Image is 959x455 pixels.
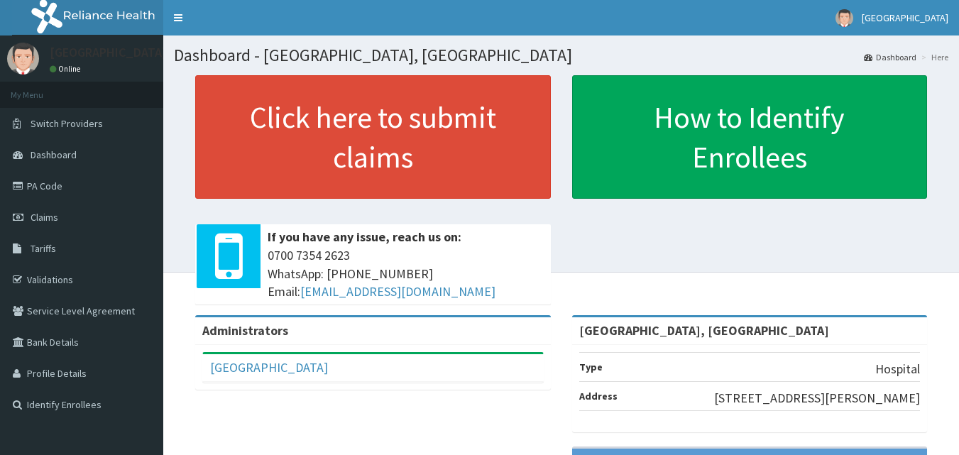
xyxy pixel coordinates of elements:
[714,389,920,407] p: [STREET_ADDRESS][PERSON_NAME]
[195,75,551,199] a: Click here to submit claims
[572,75,928,199] a: How to Identify Enrollees
[31,242,56,255] span: Tariffs
[210,359,328,375] a: [GEOGRAPHIC_DATA]
[862,11,948,24] span: [GEOGRAPHIC_DATA]
[918,51,948,63] li: Here
[50,64,84,74] a: Online
[579,390,618,402] b: Address
[7,43,39,75] img: User Image
[174,46,948,65] h1: Dashboard - [GEOGRAPHIC_DATA], [GEOGRAPHIC_DATA]
[864,51,916,63] a: Dashboard
[202,322,288,339] b: Administrators
[31,211,58,224] span: Claims
[835,9,853,27] img: User Image
[579,322,829,339] strong: [GEOGRAPHIC_DATA], [GEOGRAPHIC_DATA]
[268,229,461,245] b: If you have any issue, reach us on:
[300,283,495,300] a: [EMAIL_ADDRESS][DOMAIN_NAME]
[31,117,103,130] span: Switch Providers
[268,246,544,301] span: 0700 7354 2623 WhatsApp: [PHONE_NUMBER] Email:
[579,361,603,373] b: Type
[875,360,920,378] p: Hospital
[31,148,77,161] span: Dashboard
[50,46,167,59] p: [GEOGRAPHIC_DATA]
